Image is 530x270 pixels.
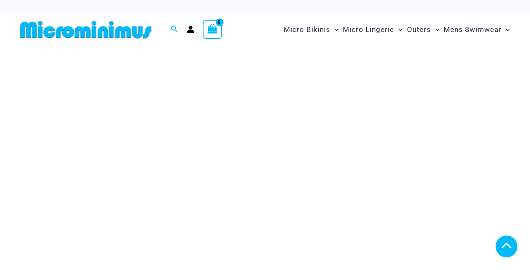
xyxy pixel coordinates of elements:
[405,17,441,42] a: OutersMenu ToggleMenu Toggle
[431,19,439,40] span: Menu Toggle
[441,17,512,42] a: Mens SwimwearMenu ToggleMenu Toggle
[330,19,339,40] span: Menu Toggle
[343,19,394,40] span: Micro Lingerie
[341,17,405,42] a: Micro LingerieMenu ToggleMenu Toggle
[203,20,222,39] a: View Shopping Cart, empty
[444,19,501,40] span: Mens Swimwear
[21,56,509,222] img: Waves Breaking Ocean Bikini Pack
[501,19,510,40] span: Menu Toggle
[171,24,178,35] a: Search icon link
[187,26,194,33] a: Account icon link
[284,19,330,40] span: Micro Bikinis
[407,19,431,40] span: Outers
[282,17,341,42] a: Micro BikinisMenu ToggleMenu Toggle
[280,16,513,44] nav: Site Navigation
[17,20,155,39] img: MM SHOP LOGO FLAT
[394,19,402,40] span: Menu Toggle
